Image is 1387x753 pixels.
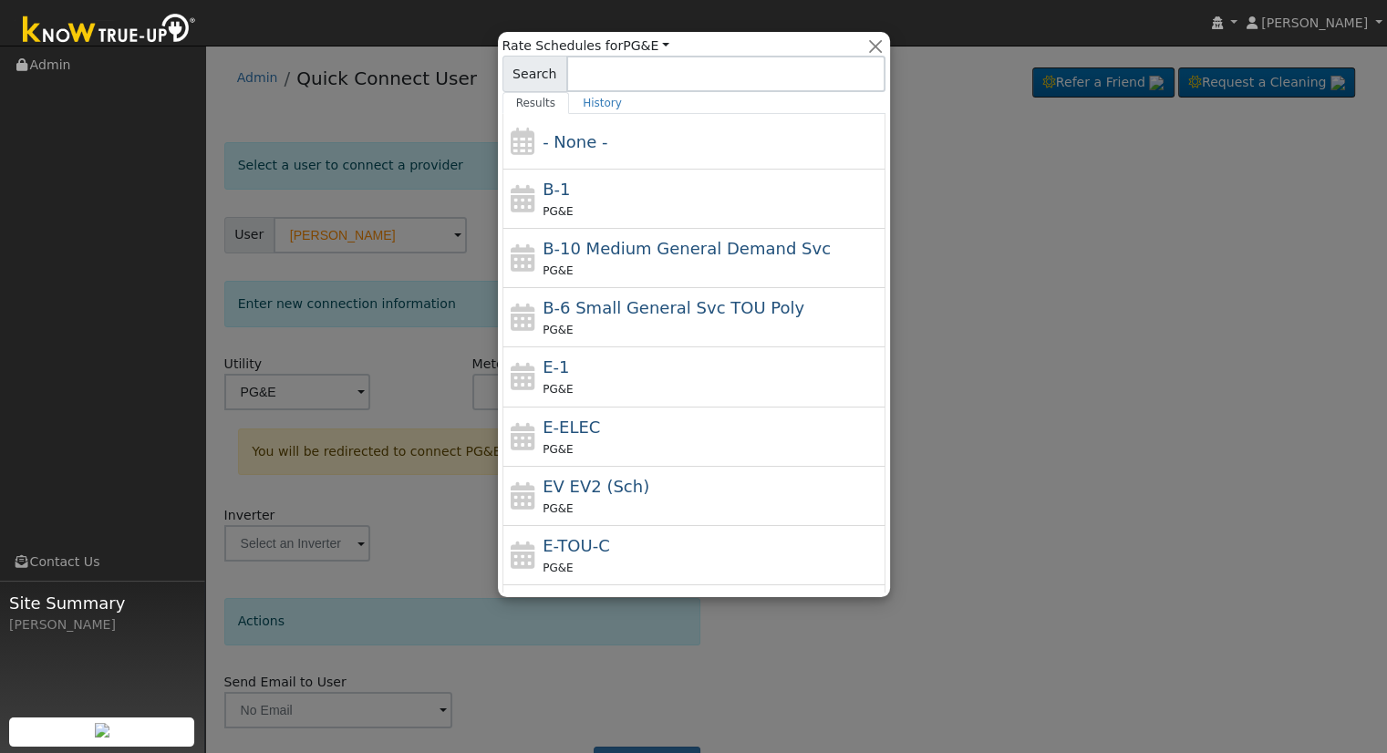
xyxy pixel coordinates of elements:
div: [PERSON_NAME] [9,615,195,634]
span: Rate Schedules for [502,36,669,56]
a: Results [502,92,570,114]
span: E-TOU-C [543,536,610,555]
span: Electric Vehicle EV2 (Sch) [543,477,649,496]
a: PG&E [623,38,669,53]
span: B-1 [543,180,570,199]
img: Know True-Up [14,10,205,51]
span: PG&E [543,502,573,515]
span: PG&E [543,562,573,574]
span: E-1 [543,357,569,376]
span: PG&E [543,205,573,218]
a: History [569,92,636,114]
span: [PERSON_NAME] [1261,15,1368,30]
img: retrieve [95,723,109,738]
span: PG&E [543,264,573,277]
span: PG&E [543,383,573,396]
span: B-6 Small General Service TOU Poly Phase [543,298,804,317]
span: PG&E [543,324,573,336]
span: - None - [543,132,607,151]
span: Site Summary [9,591,195,615]
span: Search [502,56,567,92]
span: PG&E [543,443,573,456]
span: E-ELEC [543,418,600,437]
span: B-10 Medium General Demand Service (Primary Voltage) [543,239,831,258]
